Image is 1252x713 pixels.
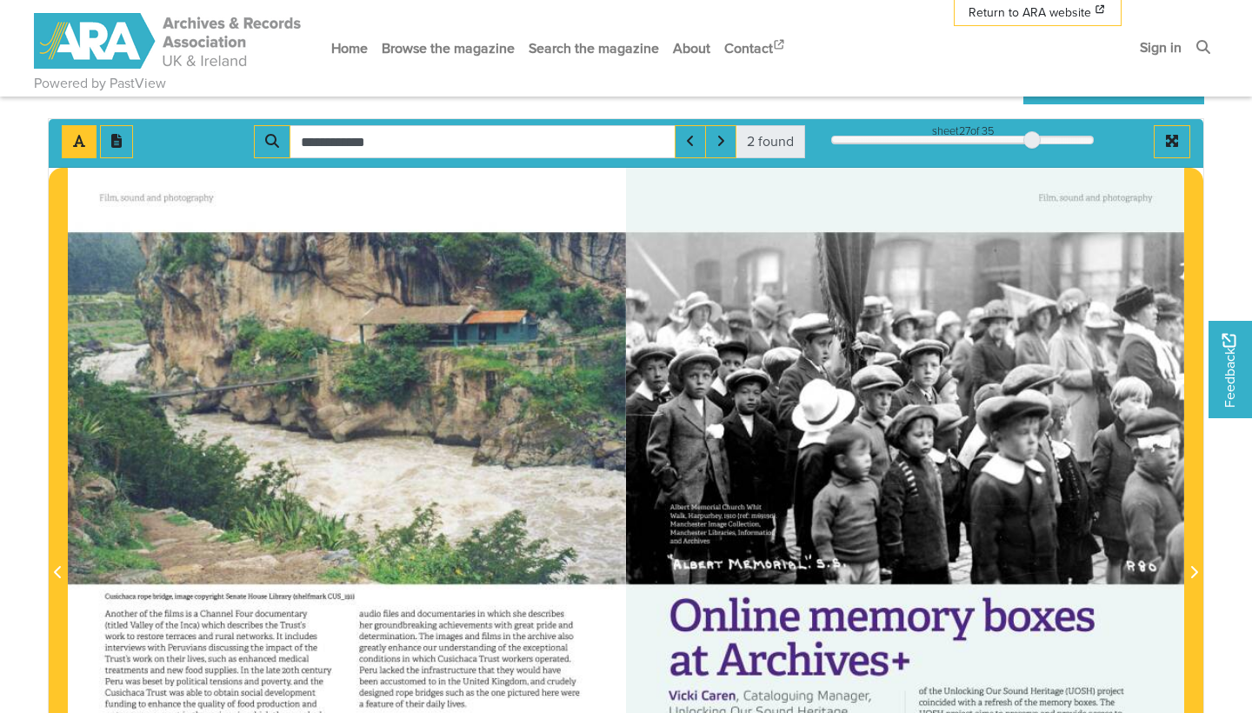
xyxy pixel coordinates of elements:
span: lives, [187,652,203,663]
span: able [186,686,200,696]
span: achievements [438,618,484,630]
span: the [448,674,458,686]
span: infrastructure [421,662,469,675]
span: that [478,662,492,675]
span: social [241,685,260,697]
span: memory [808,582,959,645]
span: files [383,607,396,619]
span: at [669,629,699,685]
span: the [304,641,315,653]
span: one [491,686,503,696]
a: ARA - ARC Magazine | Powered by PastView logo [34,3,303,79]
span: [DEMOGRAPHIC_DATA] [167,641,246,653]
span: was [170,686,182,696]
span: photography [163,190,211,203]
button: Full screen mode [1154,125,1190,158]
span: a [978,698,981,705]
span: Manager, [817,687,865,705]
span: Film, [99,190,115,203]
span: operated. [535,651,567,663]
span: In [241,663,247,675]
span: pictured [507,685,534,697]
span: in [503,630,509,641]
span: describes [529,608,561,618]
span: sound [120,190,141,203]
span: century [302,663,326,675]
span: and [464,630,476,641]
span: the [183,696,193,709]
span: which [487,607,506,619]
span: in [437,674,443,686]
span: obtain [213,685,234,697]
span: films [482,629,499,642]
span: food [236,697,251,708]
span: development [265,685,309,697]
span: (shelfmark [293,590,321,600]
span: great [515,619,531,630]
span: coincided [919,696,951,708]
a: Sign in [1133,24,1189,70]
span: [GEOGRAPHIC_DATA] [104,674,177,686]
span: project [1097,684,1120,696]
span: the [508,641,518,653]
span: they [496,663,510,675]
span: Feedback [1219,334,1240,408]
span: restore [137,630,160,642]
button: Toggle text selection (Alt+T) [62,125,97,158]
span: by [164,675,172,685]
span: is [185,608,189,617]
span: the [250,663,261,675]
span: also [557,630,570,641]
span: workers [501,651,528,663]
span: [GEOGRAPHIC_DATA] [670,527,732,536]
span: the [250,641,260,653]
span: the [512,630,523,642]
span: terraces [165,630,192,642]
span: with [494,617,509,630]
span: new [166,663,180,675]
span: conditions [358,651,392,663]
span: to [428,675,433,684]
span: rural [215,630,230,642]
span: [PERSON_NAME], [701,687,795,705]
span: poverty, [261,674,286,686]
span: Libraries, [708,527,731,536]
span: [GEOGRAPHIC_DATA] [358,663,431,675]
span: Four [235,607,250,619]
span: memory [1039,696,1066,708]
span: supplies. [205,663,235,675]
span: here [542,686,556,696]
span: their [405,696,420,709]
span: [PERSON_NAME] [669,687,760,705]
a: Home [324,25,375,71]
span: [DEMOGRAPHIC_DATA] [722,502,789,511]
span: images [436,630,460,642]
div: sheet of 35 [831,123,1094,139]
span: crudely [547,674,571,686]
span: feature [365,696,389,709]
button: Next Match [705,125,736,158]
span: work [132,651,149,663]
span: Memorial [690,502,715,511]
span: such [208,651,223,663]
span: and [670,536,678,543]
span: photography [1102,190,1151,203]
span: sound [1059,190,1080,203]
span: Film, [1038,190,1054,203]
span: of [155,619,160,629]
span: our [423,641,434,653]
span: the [164,618,175,630]
span: Our [985,684,998,696]
span: pride [536,618,553,630]
span: audio [358,607,377,619]
span: [GEOGRAPHIC_DATA] [670,518,732,528]
span: production [256,696,292,709]
span: enhance [148,696,177,709]
span: boxes. [1074,696,1095,707]
span: of [396,697,402,708]
span: m69190). [750,510,775,519]
span: Return to ARA website [969,3,1091,22]
span: a [358,699,361,706]
span: have [543,663,557,674]
span: would [516,663,536,675]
